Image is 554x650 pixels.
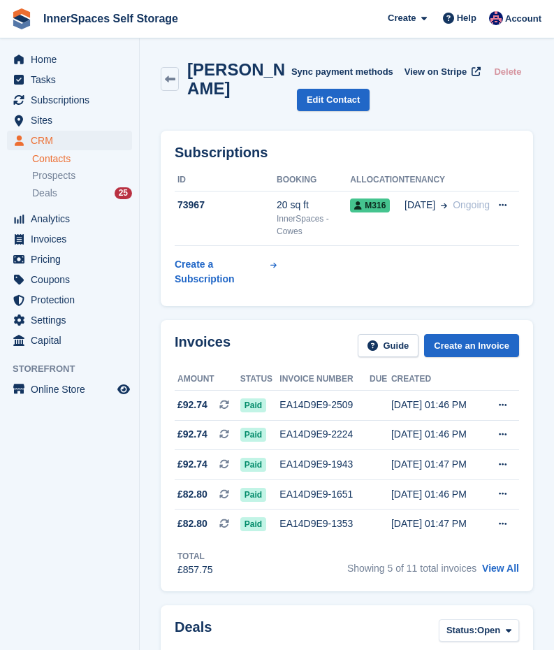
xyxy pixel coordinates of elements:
[453,199,490,210] span: Ongoing
[391,368,483,391] th: Created
[7,310,132,330] a: menu
[446,623,477,637] span: Status:
[391,427,483,442] div: [DATE] 01:46 PM
[32,186,132,201] a: Deals 25
[391,398,483,412] div: [DATE] 01:46 PM
[7,131,132,150] a: menu
[482,563,519,574] a: View All
[505,12,541,26] span: Account
[31,250,115,269] span: Pricing
[175,257,268,287] div: Create a Subscription
[358,334,419,357] a: Guide
[32,168,132,183] a: Prospects
[177,457,207,472] span: £92.74
[240,428,266,442] span: Paid
[31,90,115,110] span: Subscriptions
[38,7,184,30] a: InnerSpaces Self Storage
[279,427,370,442] div: EA14D9E9-2224
[31,380,115,399] span: Online Store
[457,11,476,25] span: Help
[488,60,527,83] button: Delete
[177,563,213,577] div: £857.75
[115,381,132,398] a: Preview store
[175,252,277,292] a: Create a Subscription
[177,487,207,502] span: £82.80
[32,169,75,182] span: Prospects
[350,198,390,212] span: M316
[7,209,132,229] a: menu
[489,11,503,25] img: Dominic Hampson
[240,398,266,412] span: Paid
[177,550,213,563] div: Total
[175,198,277,212] div: 73967
[350,169,404,192] th: Allocation
[7,290,132,310] a: menu
[175,619,212,645] h2: Deals
[297,89,370,112] a: Edit Contact
[7,331,132,350] a: menu
[31,331,115,350] span: Capital
[391,487,483,502] div: [DATE] 01:46 PM
[31,50,115,69] span: Home
[240,488,266,502] span: Paid
[32,152,132,166] a: Contacts
[7,70,132,89] a: menu
[187,60,291,98] h2: [PERSON_NAME]
[31,270,115,289] span: Coupons
[175,368,240,391] th: Amount
[391,517,483,531] div: [DATE] 01:47 PM
[439,619,519,642] button: Status: Open
[388,11,416,25] span: Create
[31,110,115,130] span: Sites
[277,212,350,238] div: InnerSpaces - Cowes
[7,229,132,249] a: menu
[399,60,483,83] a: View on Stripe
[391,457,483,472] div: [DATE] 01:47 PM
[11,8,32,29] img: stora-icon-8386f47178a22dfd0bd8f6a31ec36ba5ce8667c1dd55bd0f319d3a0aa187defe.svg
[175,169,277,192] th: ID
[7,110,132,130] a: menu
[404,65,467,79] span: View on Stripe
[7,270,132,289] a: menu
[279,487,370,502] div: EA14D9E9-1651
[424,334,519,357] a: Create an Invoice
[347,563,476,574] span: Showing 5 of 11 total invoices
[240,517,266,531] span: Paid
[32,187,57,200] span: Deals
[31,70,115,89] span: Tasks
[177,517,207,531] span: £82.80
[277,169,350,192] th: Booking
[404,169,490,192] th: Tenancy
[177,398,207,412] span: £92.74
[477,623,500,637] span: Open
[31,290,115,310] span: Protection
[279,517,370,531] div: EA14D9E9-1353
[404,198,435,212] span: [DATE]
[279,457,370,472] div: EA14D9E9-1943
[31,310,115,330] span: Settings
[31,229,115,249] span: Invoices
[7,380,132,399] a: menu
[370,368,391,391] th: Due
[291,60,393,83] button: Sync payment methods
[277,198,350,212] div: 20 sq ft
[7,50,132,69] a: menu
[175,334,231,357] h2: Invoices
[115,187,132,199] div: 25
[177,427,207,442] span: £92.74
[240,368,279,391] th: Status
[175,145,519,161] h2: Subscriptions
[31,209,115,229] span: Analytics
[31,131,115,150] span: CRM
[240,458,266,472] span: Paid
[279,368,370,391] th: Invoice number
[7,250,132,269] a: menu
[7,90,132,110] a: menu
[279,398,370,412] div: EA14D9E9-2509
[13,362,139,376] span: Storefront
